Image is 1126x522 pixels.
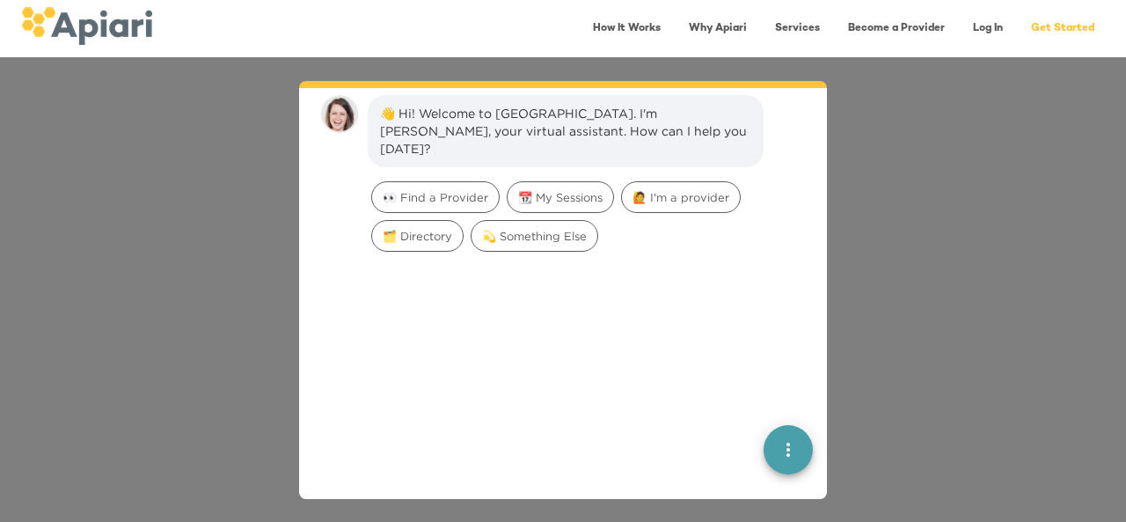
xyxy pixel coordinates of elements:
[764,11,830,47] a: Services
[507,181,614,213] div: 📆 My Sessions
[320,95,359,134] img: amy.37686e0395c82528988e.png
[472,228,597,245] span: 💫 Something Else
[508,189,613,206] span: 📆 My Sessions
[962,11,1013,47] a: Log In
[380,105,751,158] div: 👋 Hi! Welcome to [GEOGRAPHIC_DATA]. I'm [PERSON_NAME], your virtual assistant. How can I help you...
[371,181,500,213] div: 👀 Find a Provider
[622,189,740,206] span: 🙋 I'm a provider
[764,425,813,474] button: quick menu
[837,11,955,47] a: Become a Provider
[21,7,152,45] img: logo
[1020,11,1105,47] a: Get Started
[678,11,757,47] a: Why Apiari
[621,181,741,213] div: 🙋 I'm a provider
[372,189,499,206] span: 👀 Find a Provider
[371,220,464,252] div: 🗂️ Directory
[471,220,598,252] div: 💫 Something Else
[372,228,463,245] span: 🗂️ Directory
[582,11,671,47] a: How It Works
